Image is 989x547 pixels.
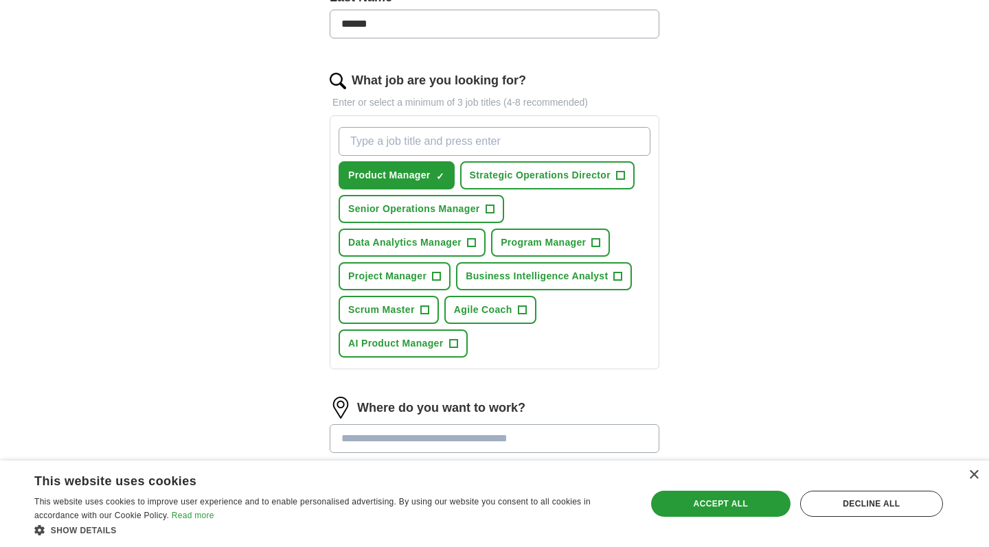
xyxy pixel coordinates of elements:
div: Decline all [800,491,943,517]
label: What job are you looking for? [352,71,526,90]
a: Read more, opens a new window [172,511,214,520]
button: Strategic Operations Director [460,161,635,189]
button: Program Manager [491,229,610,257]
button: Project Manager [339,262,451,290]
span: Agile Coach [454,303,512,317]
label: Where do you want to work? [357,399,525,417]
p: Enter or select a minimum of 3 job titles (4-8 recommended) [330,95,659,110]
img: search.png [330,73,346,89]
button: Data Analytics Manager [339,229,486,257]
button: Agile Coach [444,296,536,324]
img: location.png [330,397,352,419]
button: Business Intelligence Analyst [456,262,632,290]
span: Strategic Operations Director [470,168,611,183]
span: Scrum Master [348,303,415,317]
span: Data Analytics Manager [348,235,462,250]
div: Close [968,470,979,480]
span: AI Product Manager [348,336,444,351]
div: Show details [34,523,628,537]
input: Type a job title and press enter [339,127,650,156]
span: ✓ [436,171,444,182]
span: Senior Operations Manager [348,202,480,216]
span: Business Intelligence Analyst [466,269,608,283]
span: Product Manager [348,168,431,183]
div: Accept all [651,491,791,517]
button: Product Manager✓ [339,161,455,189]
button: Senior Operations Manager [339,195,504,223]
span: Program Manager [501,235,586,250]
span: Project Manager [348,269,427,283]
span: Show details [51,526,117,535]
button: Scrum Master [339,296,439,324]
span: This website uses cookies to improve user experience and to enable personalised advertising. By u... [34,497,591,520]
div: This website uses cookies [34,469,594,489]
button: AI Product Manager [339,329,468,358]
